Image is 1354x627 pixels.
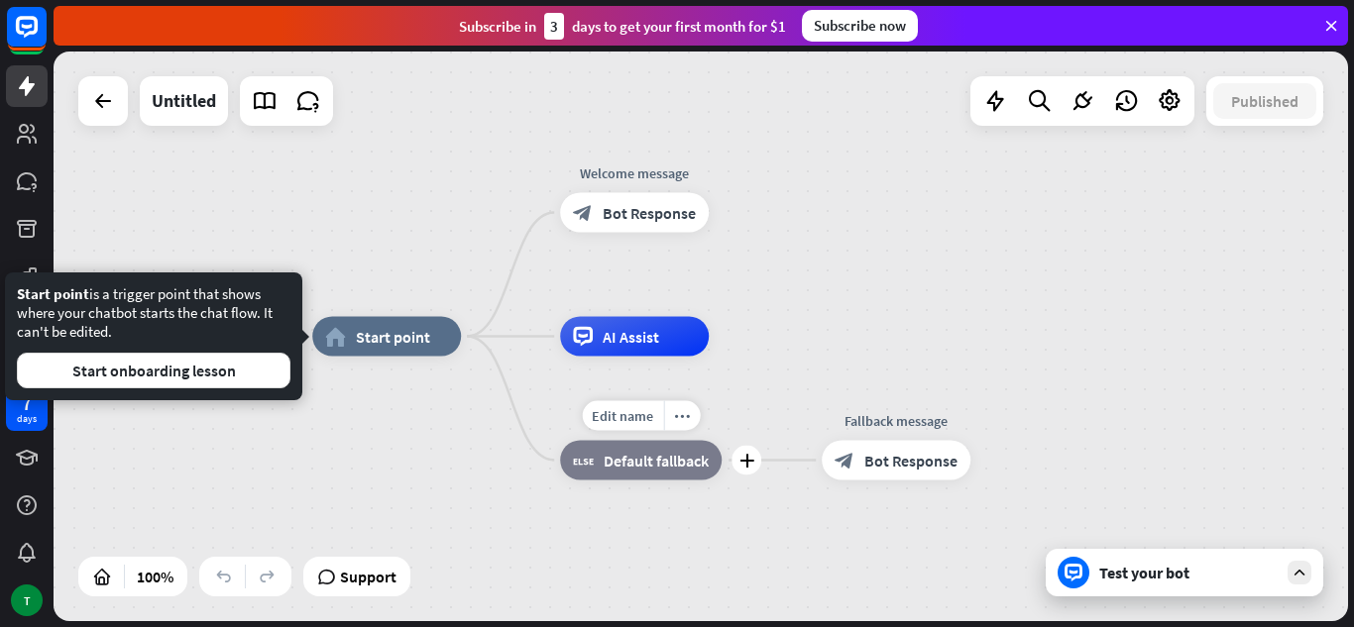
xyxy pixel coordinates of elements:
[864,451,958,470] span: Bot Response
[11,584,43,616] div: T
[16,8,75,67] button: Open LiveChat chat widget
[17,412,37,426] div: days
[340,561,396,592] span: Support
[802,10,918,42] div: Subscribe now
[1213,83,1316,119] button: Published
[573,203,593,223] i: block_bot_response
[17,284,89,303] span: Start point
[807,411,985,431] div: Fallback message
[544,13,564,40] div: 3
[325,327,346,347] i: home_2
[603,203,696,223] span: Bot Response
[603,327,659,347] span: AI Assist
[22,394,32,412] div: 7
[573,451,594,470] i: block_fallback
[356,327,430,347] span: Start point
[592,407,653,425] span: Edit name
[545,163,724,183] div: Welcome message
[739,454,754,468] i: plus
[835,451,854,470] i: block_bot_response
[1099,563,1278,582] div: Test your bot
[131,561,179,592] div: 100%
[674,408,690,423] i: more_horiz
[459,13,786,40] div: Subscribe in days to get your first month for $1
[17,353,290,388] button: Start onboarding lesson
[6,389,48,431] a: 7 days
[17,284,290,388] div: is a trigger point that shows where your chatbot starts the chat flow. It can't be edited.
[604,451,709,470] span: Default fallback
[152,76,216,126] div: Untitled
